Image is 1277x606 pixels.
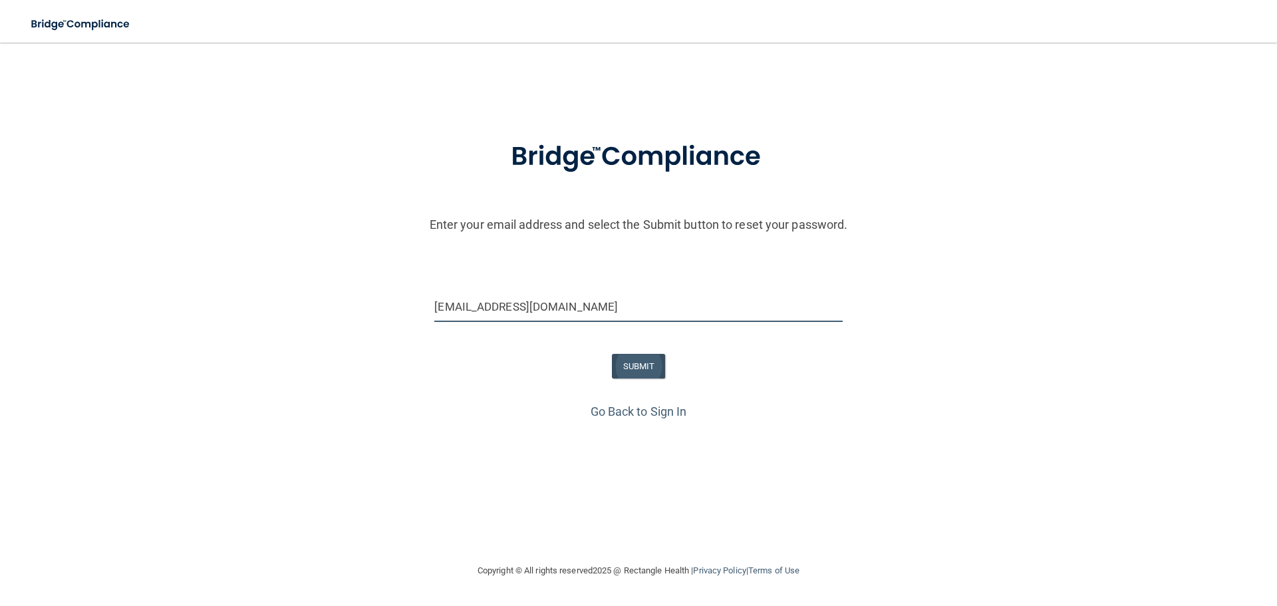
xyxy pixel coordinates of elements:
img: bridge_compliance_login_screen.278c3ca4.svg [20,11,142,38]
input: Email [434,292,842,322]
a: Go Back to Sign In [591,404,687,418]
a: Terms of Use [748,565,799,575]
button: SUBMIT [612,354,666,379]
img: bridge_compliance_login_screen.278c3ca4.svg [484,122,793,192]
div: Copyright © All rights reserved 2025 @ Rectangle Health | | [396,549,881,592]
a: Privacy Policy [693,565,746,575]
